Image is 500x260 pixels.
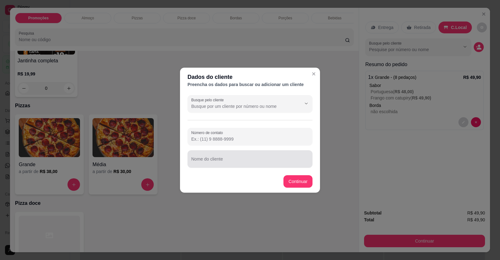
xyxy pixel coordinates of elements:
[191,97,226,103] label: Busque pelo cliente
[309,69,319,79] button: Close
[187,81,312,88] div: Preencha os dados para buscar ou adicionar um cliente
[191,103,291,109] input: Busque pelo cliente
[191,158,309,165] input: Nome do cliente
[301,99,311,108] button: Show suggestions
[187,73,312,81] div: Dados do cliente
[191,130,225,135] label: Número de contato
[283,175,312,188] button: Continuar
[191,136,309,142] input: Número de contato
